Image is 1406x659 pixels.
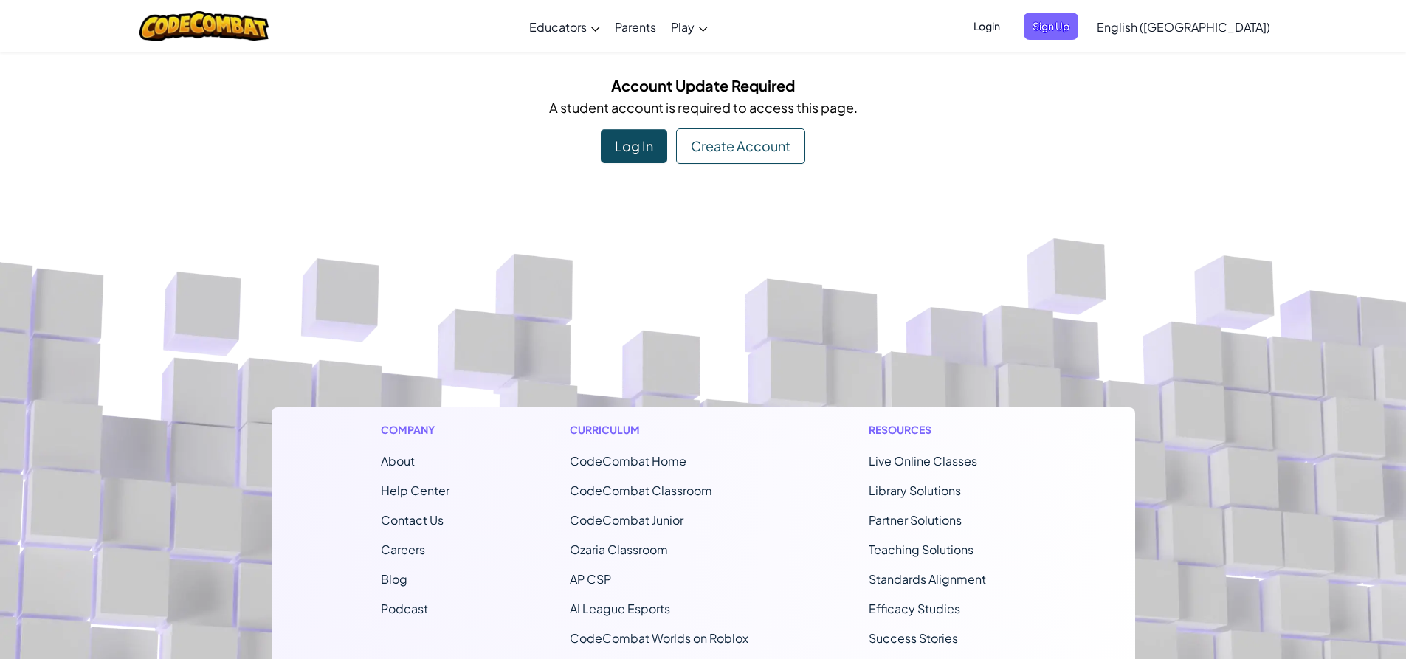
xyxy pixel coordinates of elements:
span: English ([GEOGRAPHIC_DATA]) [1097,19,1270,35]
div: Create Account [676,128,805,164]
span: Play [671,19,695,35]
span: Educators [529,19,587,35]
a: AI League Esports [570,601,670,616]
img: CodeCombat logo [139,11,269,41]
a: CodeCombat Junior [570,512,683,528]
h5: Account Update Required [283,74,1124,97]
a: Play [664,7,715,46]
button: Login [965,13,1009,40]
a: AP CSP [570,571,611,587]
button: Sign Up [1024,13,1078,40]
span: Contact Us [381,512,444,528]
a: Library Solutions [869,483,961,498]
a: Podcast [381,601,428,616]
p: A student account is required to access this page. [283,97,1124,118]
a: Educators [522,7,607,46]
a: Parents [607,7,664,46]
div: Log In [601,129,667,163]
a: English ([GEOGRAPHIC_DATA]) [1089,7,1278,46]
h1: Company [381,422,449,438]
h1: Curriculum [570,422,748,438]
a: Live Online Classes [869,453,977,469]
a: Ozaria Classroom [570,542,668,557]
a: About [381,453,415,469]
a: Careers [381,542,425,557]
a: CodeCombat Classroom [570,483,712,498]
a: Partner Solutions [869,512,962,528]
a: Success Stories [869,630,958,646]
a: Standards Alignment [869,571,986,587]
a: CodeCombat Worlds on Roblox [570,630,748,646]
span: CodeCombat Home [570,453,686,469]
a: Help Center [381,483,449,498]
h1: Resources [869,422,1026,438]
a: Efficacy Studies [869,601,960,616]
a: Blog [381,571,407,587]
a: Teaching Solutions [869,542,973,557]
